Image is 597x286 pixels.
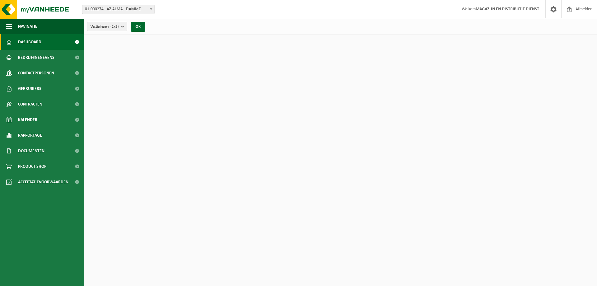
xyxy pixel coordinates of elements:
[82,5,155,14] span: 01-000274 - AZ ALMA - DAMME
[110,25,119,29] count: (2/2)
[18,112,37,128] span: Kalender
[18,143,44,159] span: Documenten
[82,5,154,14] span: 01-000274 - AZ ALMA - DAMME
[18,65,54,81] span: Contactpersonen
[18,19,37,34] span: Navigatie
[18,50,54,65] span: Bedrijfsgegevens
[18,81,41,96] span: Gebruikers
[18,96,42,112] span: Contracten
[87,22,127,31] button: Vestigingen(2/2)
[18,174,68,190] span: Acceptatievoorwaarden
[90,22,119,31] span: Vestigingen
[18,128,42,143] span: Rapportage
[476,7,539,12] strong: MAGAZIJN EN DISTRIBUTIE DIENST
[131,22,145,32] button: OK
[18,159,46,174] span: Product Shop
[18,34,41,50] span: Dashboard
